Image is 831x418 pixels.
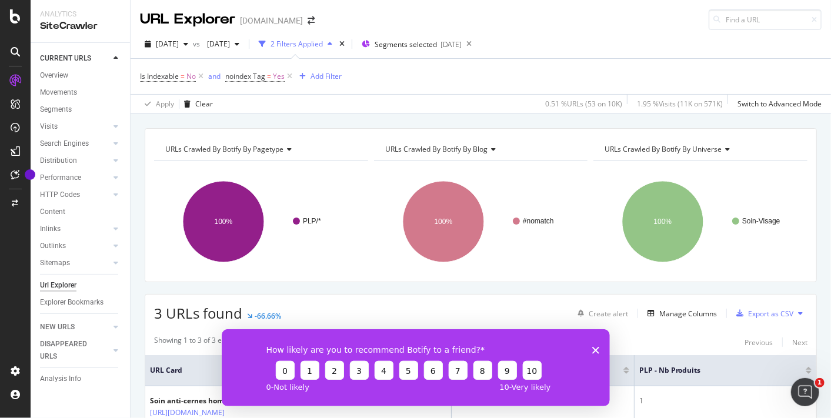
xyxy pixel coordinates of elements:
div: Create alert [589,309,628,319]
span: 1 [815,378,825,387]
div: [DOMAIN_NAME] [240,15,303,26]
button: and [208,71,221,82]
div: Outlinks [40,240,66,252]
span: URLs Crawled By Botify By blog [385,144,488,154]
a: Explorer Bookmarks [40,296,122,309]
h4: URLs Crawled By Botify By blog [383,140,578,159]
text: 100% [654,218,672,226]
div: Next [792,337,807,347]
span: = [181,71,185,81]
div: Visits [40,121,58,133]
button: Switch to Advanced Mode [733,95,822,113]
span: vs [193,39,202,49]
div: Explorer Bookmarks [40,296,104,309]
a: Url Explorer [40,279,122,292]
div: Tooltip anchor [25,169,35,180]
div: DISAPPEARED URLS [40,338,99,363]
div: Export as CSV [748,309,793,319]
div: times [337,38,347,50]
text: Soin-Visage [742,217,780,225]
a: CURRENT URLS [40,52,110,65]
text: PLP/* [303,217,321,225]
span: Segments selected [375,39,437,49]
div: Performance [40,172,81,184]
div: -66.66% [255,311,281,321]
button: Clear [179,95,213,113]
div: Clear [195,99,213,109]
span: 3 URLs found [154,303,242,323]
a: Visits [40,121,110,133]
button: Manage Columns [643,306,717,320]
a: Search Engines [40,138,110,150]
a: Outlinks [40,240,110,252]
a: Distribution [40,155,110,167]
button: [DATE] [202,35,244,53]
div: Showing 1 to 3 of 3 entries [154,335,241,349]
div: NEW URLS [40,321,75,333]
button: Next [792,335,807,349]
div: Switch to Advanced Mode [737,99,822,109]
div: Apply [156,99,174,109]
a: NEW URLS [40,321,110,333]
button: Segments selected[DATE] [357,35,462,53]
span: URLs Crawled By Botify By universe [605,144,722,154]
div: SiteCrawler [40,19,121,33]
div: HTTP Codes [40,189,80,201]
h4: URLs Crawled By Botify By pagetype [163,140,358,159]
span: No [186,68,196,85]
div: Search Engines [40,138,89,150]
div: Previous [745,337,773,347]
div: URL Explorer [140,9,235,29]
span: = [267,71,271,81]
div: Content [40,206,65,218]
div: arrow-right-arrow-left [308,16,315,25]
div: [DATE] [440,39,462,49]
span: noindex Tag [225,71,265,81]
button: Apply [140,95,174,113]
div: Sitemaps [40,257,70,269]
button: Create alert [573,304,628,323]
div: Url Explorer [40,279,76,292]
iframe: Intercom live chat [791,378,819,406]
div: 2 Filters Applied [271,39,323,49]
text: #nomatch [523,217,554,225]
svg: A chart. [593,170,804,273]
div: Segments [40,103,72,116]
a: Movements [40,86,122,99]
span: PLP - Nb Produits [639,365,788,376]
a: Content [40,206,122,218]
svg: A chart. [374,170,585,273]
div: Inlinks [40,223,61,235]
button: [DATE] [140,35,193,53]
div: 0.51 % URLs ( 53 on 10K ) [545,99,622,109]
button: Add Filter [295,69,342,83]
div: Distribution [40,155,77,167]
button: 2 Filters Applied [254,35,337,53]
div: 1.95 % Visits ( 11K on 571K ) [637,99,723,109]
a: Segments [40,103,122,116]
div: Analysis Info [40,373,81,385]
div: and [208,71,221,81]
button: Previous [745,335,773,349]
span: URLs Crawled By Botify By pagetype [165,144,283,154]
a: Sitemaps [40,257,110,269]
input: Find a URL [709,9,822,30]
iframe: Enquête de Botify [222,329,610,406]
div: Soin anti-cernes homme - [PERSON_NAME] [150,396,299,406]
a: DISAPPEARED URLS [40,338,110,363]
div: Analytics [40,9,121,19]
